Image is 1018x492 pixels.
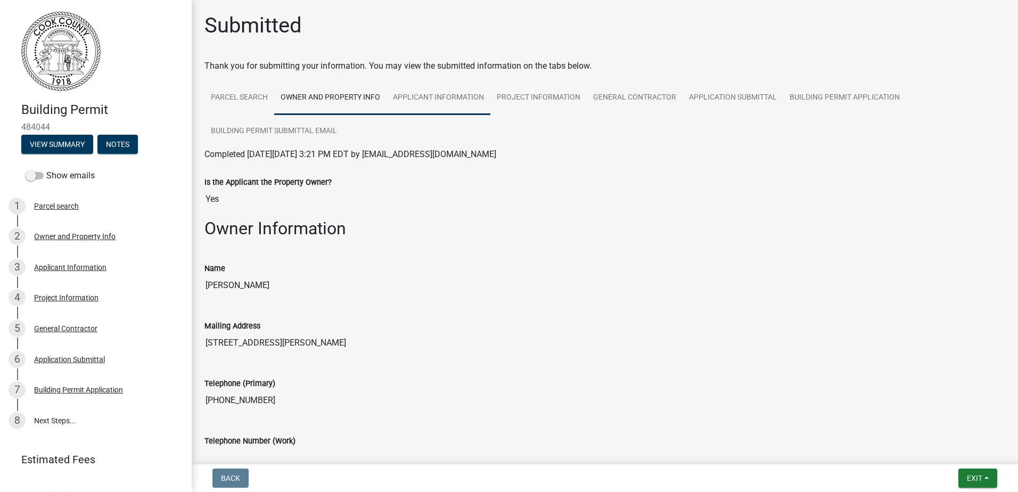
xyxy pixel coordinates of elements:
[9,351,26,368] div: 6
[21,122,170,132] span: 484044
[274,81,387,115] a: Owner and Property Info
[9,289,26,306] div: 4
[9,198,26,215] div: 1
[21,135,93,154] button: View Summary
[34,325,97,332] div: General Contractor
[21,102,183,118] h4: Building Permit
[958,469,997,488] button: Exit
[34,356,105,363] div: Application Submittal
[204,81,274,115] a: Parcel search
[34,233,116,240] div: Owner and Property Info
[387,81,490,115] a: Applicant Information
[204,265,225,273] label: Name
[34,294,98,301] div: Project Information
[204,218,1005,239] h2: Owner Information
[97,135,138,154] button: Notes
[587,81,683,115] a: General Contractor
[221,474,240,482] span: Back
[204,380,275,388] label: Telephone (Primary)
[21,141,93,149] wm-modal-confirm: Summary
[967,474,982,482] span: Exit
[783,81,906,115] a: Building Permit Application
[97,141,138,149] wm-modal-confirm: Notes
[9,228,26,245] div: 2
[204,114,343,149] a: Building Permit Submittal Email
[26,169,95,182] label: Show emails
[34,202,79,210] div: Parcel search
[9,259,26,276] div: 3
[9,449,175,470] a: Estimated Fees
[34,386,123,393] div: Building Permit Application
[9,320,26,337] div: 5
[21,11,101,91] img: Cook County, Georgia
[9,412,26,429] div: 8
[683,81,783,115] a: Application Submittal
[204,179,332,186] label: Is the Applicant the Property Owner?
[9,381,26,398] div: 7
[204,149,496,159] span: Completed [DATE][DATE] 3:21 PM EDT by [EMAIL_ADDRESS][DOMAIN_NAME]
[34,264,106,271] div: Applicant Information
[204,13,302,38] h1: Submitted
[204,323,260,330] label: Mailing Address
[204,60,1005,72] div: Thank you for submitting your information. You may view the submitted information on the tabs below.
[490,81,587,115] a: Project Information
[204,438,295,445] label: Telephone Number (Work)
[212,469,249,488] button: Back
